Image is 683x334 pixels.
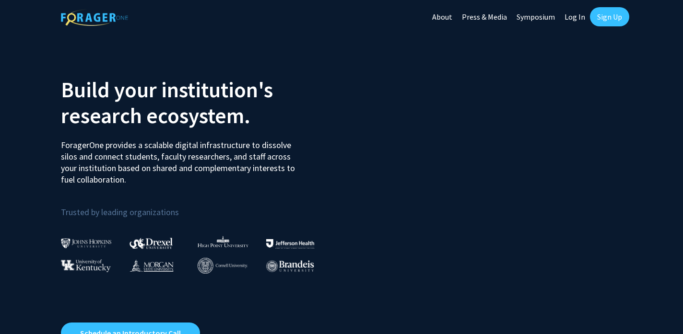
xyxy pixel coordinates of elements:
img: Morgan State University [130,259,174,272]
img: ForagerOne Logo [61,9,128,26]
a: Sign Up [590,7,629,26]
h2: Build your institution's research ecosystem. [61,77,334,128]
p: ForagerOne provides a scalable digital infrastructure to dissolve silos and connect students, fac... [61,132,302,185]
img: University of Kentucky [61,259,111,272]
p: Trusted by leading organizations [61,193,334,219]
img: Brandeis University [266,260,314,272]
img: Johns Hopkins University [61,238,112,248]
img: High Point University [198,236,248,247]
img: Thomas Jefferson University [266,239,314,248]
img: Cornell University [198,258,247,274]
img: Drexel University [130,238,173,249]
